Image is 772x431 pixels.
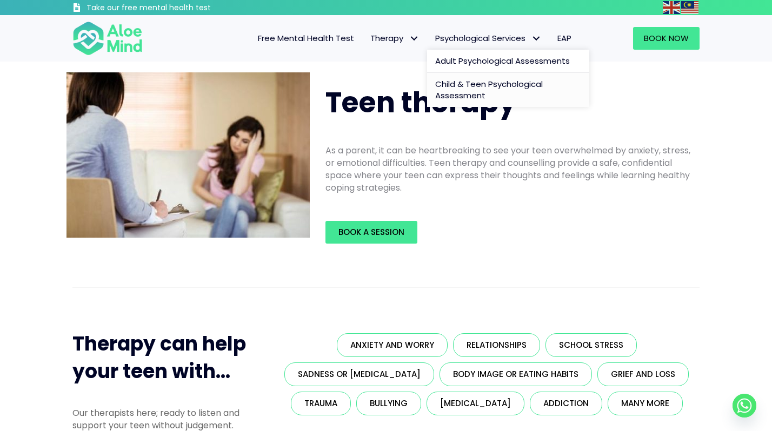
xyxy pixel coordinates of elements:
a: TherapyTherapy: submenu [362,27,427,50]
a: Adult Psychological Assessments [427,50,589,73]
a: Trauma [291,392,351,415]
span: Psychological Services [435,32,541,44]
a: Sadness or [MEDICAL_DATA] [284,362,434,386]
span: Bullying [370,398,408,409]
img: ms [681,1,698,14]
a: Malay [681,1,700,14]
a: Relationships [453,333,540,357]
span: Therapy can help your teen with... [72,330,246,385]
a: English [663,1,681,14]
span: Therapy [370,32,419,44]
span: Addiction [543,398,589,409]
a: School stress [545,333,637,357]
a: Bullying [356,392,421,415]
span: Many more [621,398,669,409]
span: Book a Session [338,226,404,238]
span: Book Now [644,32,689,44]
span: EAP [557,32,571,44]
span: Relationships [467,339,527,351]
a: Grief and loss [597,362,689,386]
img: en [663,1,680,14]
a: Body image or eating habits [440,362,592,386]
a: EAP [549,27,580,50]
a: Take our free mental health test [72,3,269,15]
span: Free Mental Health Test [258,32,354,44]
img: teen therapy2 [66,72,310,238]
span: Trauma [304,398,337,409]
a: Whatsapp [733,394,756,417]
a: Many more [608,392,683,415]
a: Book a Session [325,221,417,244]
span: [MEDICAL_DATA] [440,398,511,409]
span: Psychological Services: submenu [528,31,544,46]
span: Therapy: submenu [406,31,422,46]
p: As a parent, it can be heartbreaking to see your teen overwhelmed by anxiety, stress, or emotiona... [325,144,693,194]
span: Sadness or [MEDICAL_DATA] [298,368,421,380]
span: Grief and loss [611,368,675,380]
a: [MEDICAL_DATA] [427,392,524,415]
a: Addiction [530,392,602,415]
img: Aloe mind Logo [72,21,143,56]
span: Anxiety and worry [350,339,434,351]
span: Child & Teen Psychological Assessment [435,78,543,102]
nav: Menu [157,27,580,50]
a: Free Mental Health Test [250,27,362,50]
span: Teen therapy [325,83,516,122]
a: Psychological ServicesPsychological Services: submenu [427,27,549,50]
h3: Take our free mental health test [86,3,269,14]
a: Anxiety and worry [337,333,448,357]
span: Adult Psychological Assessments [435,55,570,66]
a: Child & Teen Psychological Assessment [427,73,589,107]
a: Book Now [633,27,700,50]
span: Body image or eating habits [453,368,578,380]
span: School stress [559,339,623,351]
